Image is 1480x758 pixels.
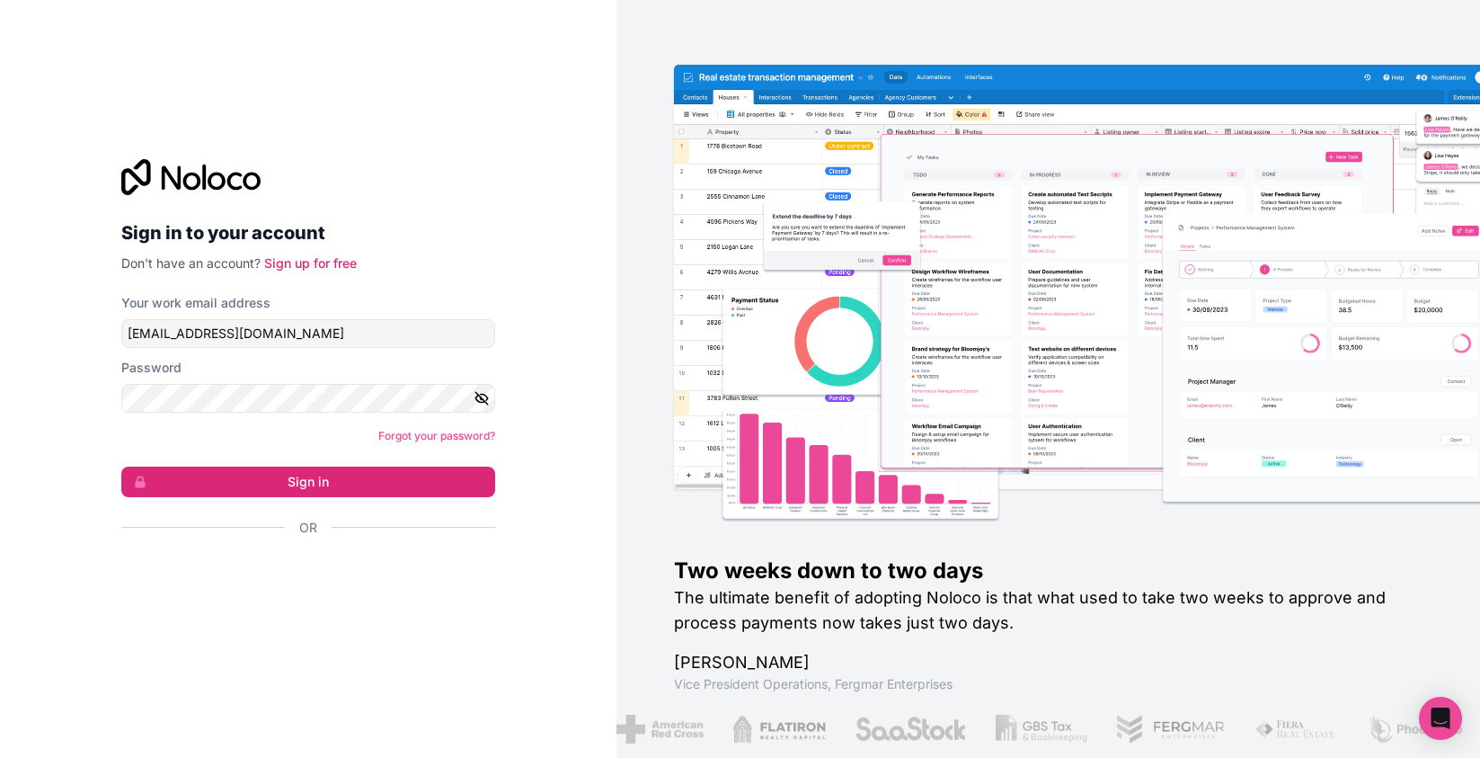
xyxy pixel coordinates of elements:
[995,715,1086,744] img: /assets/gbstax-C-GtDUiK.png
[121,217,495,249] h2: Sign in to your account
[121,359,182,377] label: Password
[854,715,967,744] img: /assets/saastock-C6Zbiodz.png
[674,650,1422,675] h1: [PERSON_NAME]
[121,294,270,312] label: Your work email address
[1115,715,1225,744] img: /assets/fergmar-CudnrXN5.png
[299,519,317,537] span: Or
[112,557,490,596] iframe: Sign in with Google Button
[1366,715,1463,744] img: /assets/phoenix-BREaitsQ.png
[264,255,357,271] a: Sign up for free
[378,429,495,442] a: Forgot your password?
[1254,715,1338,744] img: /assets/fiera-fwj2N5v4.png
[674,585,1422,636] h2: The ultimate benefit of adopting Noloco is that what used to take two weeks to approve and proces...
[121,467,495,497] button: Sign in
[674,675,1422,693] h1: Vice President Operations , Fergmar Enterprises
[121,319,495,348] input: Email address
[121,255,261,271] span: Don't have an account?
[121,384,495,413] input: Password
[731,715,825,744] img: /assets/flatiron-C8eUkumj.png
[616,715,703,744] img: /assets/american-red-cross-BAupjrZR.png
[674,557,1422,585] h1: Two weeks down to two days
[1419,697,1462,740] div: Open Intercom Messenger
